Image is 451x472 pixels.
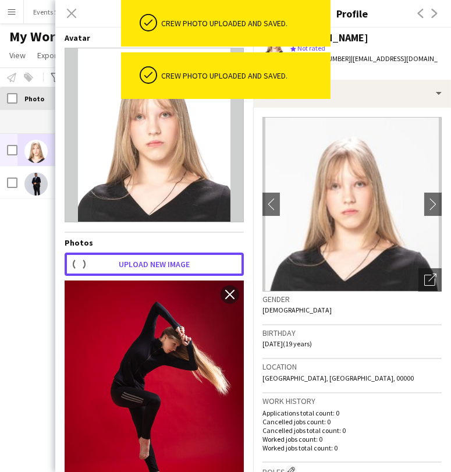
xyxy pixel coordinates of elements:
[48,70,62,84] app-action-btn: Advanced filters
[37,50,60,61] span: Export
[5,48,30,63] a: View
[33,48,65,63] a: Export
[9,50,26,61] span: View
[418,268,442,292] div: Open photos pop-in
[262,117,442,292] img: Crew avatar or photo
[262,417,442,426] p: Cancelled jobs count: 0
[65,48,244,222] img: Crew avatar
[65,33,244,43] h4: Avatar
[24,172,48,196] img: Najah Bin nazar
[290,54,438,73] span: | [EMAIL_ADDRESS][DOMAIN_NAME]
[262,306,332,314] span: [DEMOGRAPHIC_DATA]
[262,409,442,417] p: Applications total count: 0
[253,80,451,108] div: Bio
[24,94,44,103] span: Photo
[262,443,442,452] p: Worked jobs total count: 0
[162,70,326,81] div: Crew photo uploaded and saved.
[262,374,414,382] span: [GEOGRAPHIC_DATA], [GEOGRAPHIC_DATA], 00000
[253,6,451,21] h3: Profile
[65,253,244,276] button: Upload new image
[9,28,95,45] span: My Workforce
[262,435,442,443] p: Worked jobs count: 0
[262,361,442,372] h3: Location
[24,1,106,23] button: Events Staffing Board
[262,396,442,406] h3: Work history
[262,339,312,348] span: [DATE] (19 years)
[262,294,442,304] h3: Gender
[162,18,326,29] div: Crew photo uploaded and saved.
[262,328,442,338] h3: Birthday
[262,426,442,435] p: Cancelled jobs total count: 0
[65,237,244,248] h4: Photos
[24,140,48,163] img: Inna Budnykova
